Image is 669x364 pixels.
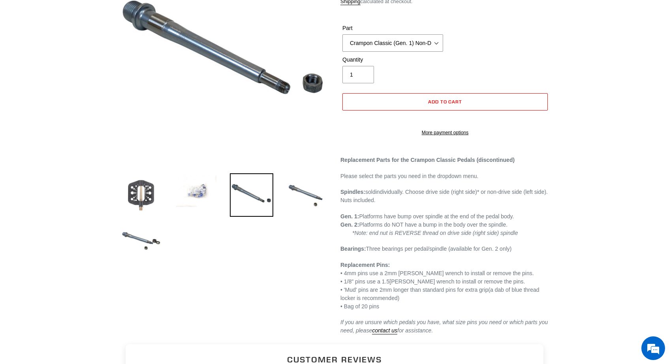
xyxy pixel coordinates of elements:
[175,173,218,208] img: Load image into Gallery viewer, Canfield Bikes Crampon Classic Pedal Service Parts
[230,173,273,217] img: Load image into Gallery viewer, Canfield Bikes Crampon Classic Pedal Service Parts
[340,213,359,220] b: Gen. 1:
[352,230,518,236] em: *Note: end nut is REVERSE thread on drive side (right side) spindle
[340,246,366,252] strong: Bearings:
[119,173,163,217] img: Load image into Gallery viewer, Canfield Bikes Crampon Classic Pedal Service Parts
[372,327,397,334] a: contact us
[340,157,515,163] strong: Replacement Parts for the Crampon Classic Pedals (discontinued)
[340,319,548,334] em: If you are unsure which pedals you have, what size pins you need or which parts you need, please ...
[119,219,163,263] img: Load image into Gallery viewer, Canfield Bikes Crampon Classic Pedal Service Parts
[340,221,550,229] div: Platforms do NOT have a bump in the body over the spindle.
[340,212,550,221] div: Platforms have bump over spindle at the end of the pedal body.
[340,303,379,310] span: • Bag of 20 pins
[340,262,390,268] strong: Replacement Pins:
[340,278,525,285] span: • 1/8" pins use a 1.5[PERSON_NAME] wrench to install or remove the pins.
[365,189,376,195] span: sold
[340,287,488,293] span: • 'Mud' pins are 2mm longer than standard pins for extra grip
[342,93,548,111] button: Add to cart
[340,245,550,253] p: Three bearings per pedal/spindle (available for Gen. 2 only)
[342,56,443,64] label: Quantity
[340,172,550,180] p: Please select the parts you need in the dropdown menu.
[342,129,548,136] a: More payment options
[340,188,550,205] p: individually. Choose drive side (right side)* or non-drive side (left side). Nuts included.
[340,221,359,228] b: Gen. 2:
[285,173,329,217] img: Load image into Gallery viewer, Canfield Bikes Crampon Classic Pedal Service Parts
[342,24,443,32] label: Part
[340,189,365,195] strong: Spindles:
[428,99,462,105] span: Add to cart
[340,270,534,276] span: • 4mm pins use a 2mm [PERSON_NAME] wrench to install or remove the pins.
